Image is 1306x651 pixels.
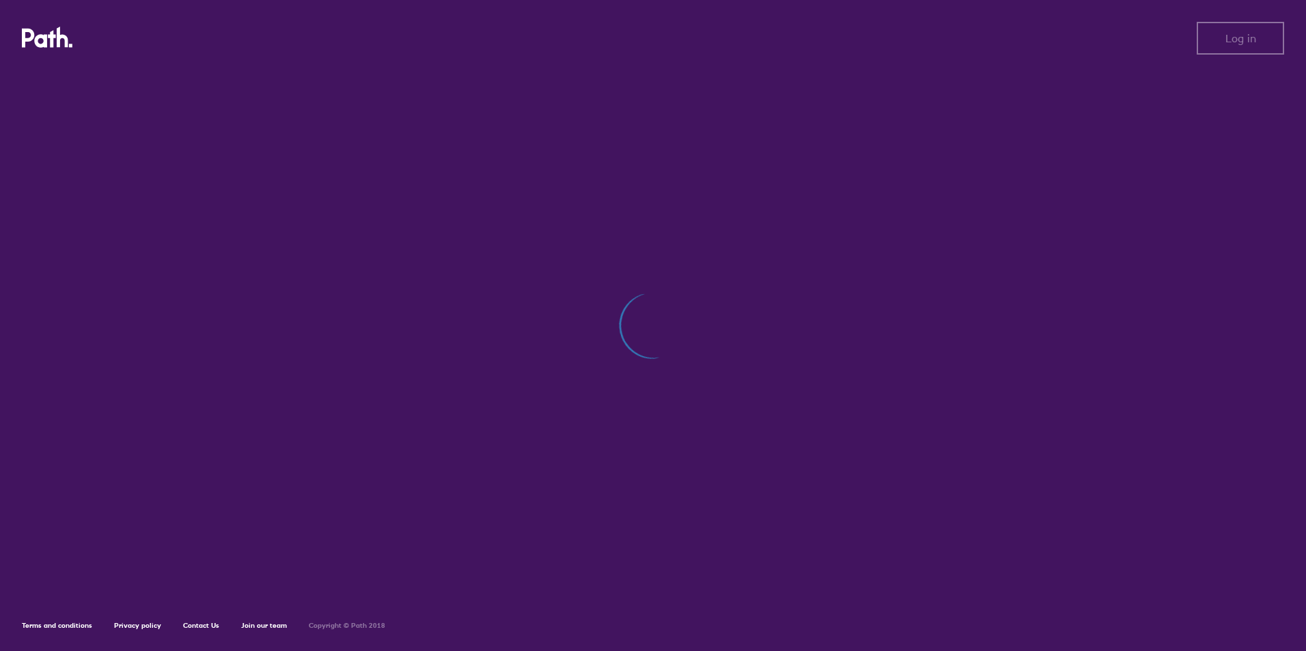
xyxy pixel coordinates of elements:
button: Log in [1197,22,1284,55]
a: Join our team [241,621,287,630]
a: Contact Us [183,621,219,630]
a: Privacy policy [114,621,161,630]
span: Log in [1225,32,1256,44]
h6: Copyright © Path 2018 [309,622,385,630]
a: Terms and conditions [22,621,92,630]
